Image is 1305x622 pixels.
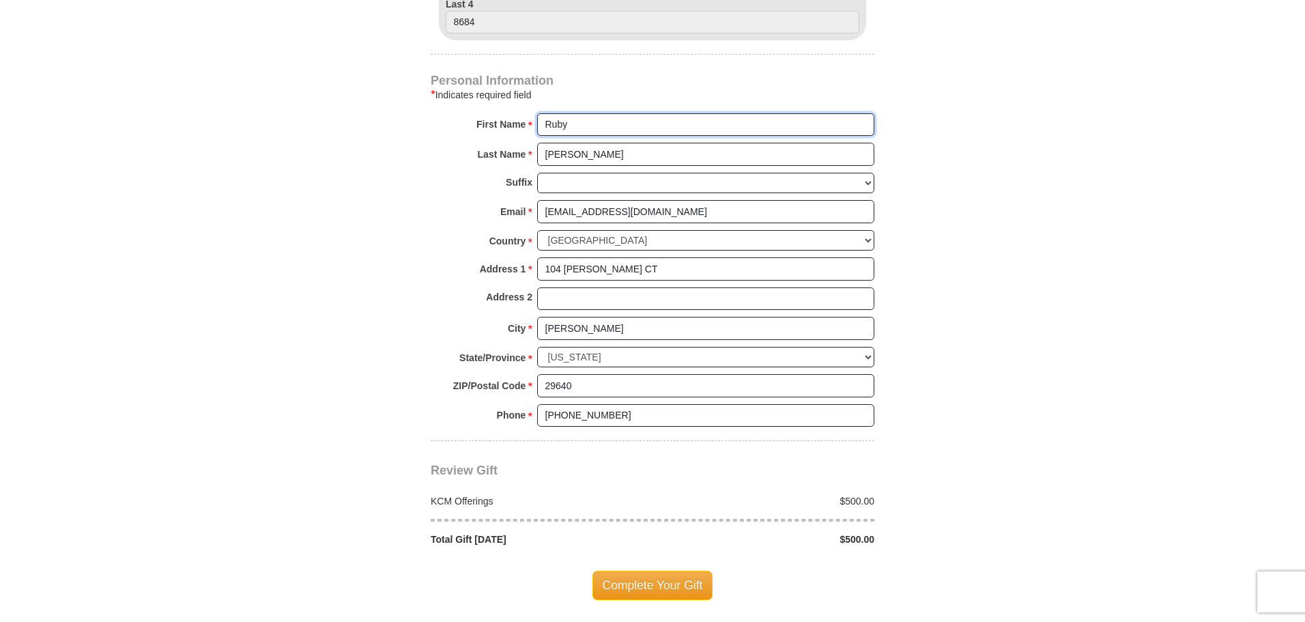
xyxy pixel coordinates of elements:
strong: City [508,319,526,338]
div: Total Gift [DATE] [424,533,653,546]
strong: First Name [476,115,526,134]
h4: Personal Information [431,75,874,86]
span: Review Gift [431,464,498,477]
strong: State/Province [459,348,526,367]
div: Indicates required field [431,87,874,103]
strong: Suffix [506,173,532,192]
strong: Address 1 [480,259,526,279]
div: $500.00 [652,533,882,546]
strong: Phone [497,406,526,425]
div: KCM Offerings [424,494,653,508]
strong: Last Name [478,145,526,164]
strong: ZIP/Postal Code [453,376,526,395]
span: Complete Your Gift [592,571,713,599]
div: $500.00 [652,494,882,508]
strong: Country [489,231,526,251]
strong: Email [500,202,526,221]
input: Last 4 [446,11,859,34]
strong: Address 2 [486,287,532,307]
